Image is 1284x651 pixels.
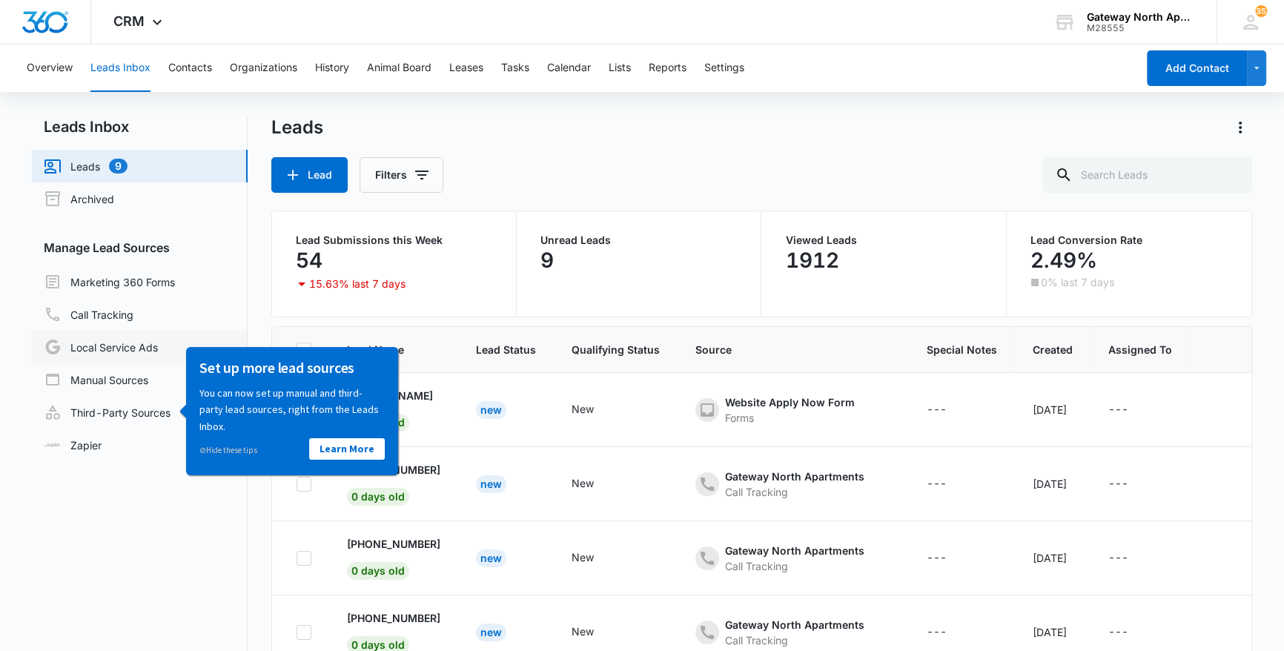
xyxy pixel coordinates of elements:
[540,248,554,272] p: 9
[44,403,171,421] a: Third-Party Sources
[1255,5,1267,17] div: notifications count
[367,44,431,92] button: Animal Board
[927,475,973,493] div: - - Select to Edit Field
[695,617,891,648] div: - - Select to Edit Field
[725,543,864,558] div: Gateway North Apartments
[547,44,591,92] button: Calendar
[347,488,409,506] span: 0 days old
[32,116,248,138] h2: Leads Inbox
[725,469,864,484] div: Gateway North Apartments
[725,410,855,426] div: Forms
[24,98,82,108] a: Hide these tips
[1030,235,1228,245] p: Lead Conversion Rate
[725,394,855,410] div: Website Apply Now Form
[315,44,349,92] button: History
[501,44,529,92] button: Tasks
[927,549,947,567] div: ---
[347,610,440,651] a: [PHONE_NUMBER]0 days old
[1255,5,1267,17] span: 35
[1108,475,1128,493] div: ---
[476,552,506,564] a: New
[1108,624,1128,641] div: ---
[927,342,997,357] span: Special Notes
[476,626,506,638] a: New
[1033,402,1073,417] div: [DATE]
[1147,50,1247,86] button: Add Contact
[1033,476,1073,492] div: [DATE]
[572,549,621,567] div: - - Select to Edit Field
[649,44,686,92] button: Reports
[44,305,133,323] a: Call Tracking
[572,549,594,565] div: New
[1108,342,1172,357] span: Assigned To
[44,157,128,175] a: Leads9
[271,157,348,193] button: Lead
[476,342,536,357] span: Lead Status
[476,624,506,641] div: New
[704,44,744,92] button: Settings
[572,624,621,641] div: - - Select to Edit Field
[927,401,947,419] div: ---
[347,536,440,577] a: [PHONE_NUMBER]0 days old
[32,239,248,257] h3: Manage Lead Sources
[27,44,73,92] button: Overview
[1033,550,1073,566] div: [DATE]
[927,624,947,641] div: ---
[24,11,210,30] h3: Set up more lead sources
[695,543,891,574] div: - - Select to Edit Field
[572,475,621,493] div: - - Select to Edit Field
[1033,624,1073,640] div: [DATE]
[1108,401,1128,419] div: ---
[347,610,440,626] p: [PHONE_NUMBER]
[113,13,145,29] span: CRM
[44,338,158,356] a: Local Service Ads
[695,394,881,426] div: - - Select to Edit Field
[296,248,322,272] p: 54
[609,44,631,92] button: Lists
[927,475,947,493] div: ---
[1108,549,1155,567] div: - - Select to Edit Field
[134,91,210,113] a: Learn More
[572,342,660,357] span: Qualifying Status
[785,248,838,272] p: 1912
[476,475,506,493] div: New
[1108,401,1155,419] div: - - Select to Edit Field
[296,235,492,245] p: Lead Submissions this Week
[1108,549,1128,567] div: ---
[360,157,443,193] button: Filters
[1087,23,1195,33] div: account id
[695,342,891,357] span: Source
[927,624,973,641] div: - - Select to Edit Field
[476,403,506,416] a: New
[230,44,297,92] button: Organizations
[540,235,737,245] p: Unread Leads
[927,401,973,419] div: - - Select to Edit Field
[476,401,506,419] div: New
[725,632,864,648] div: Call Tracking
[1087,11,1195,23] div: account name
[476,549,506,567] div: New
[309,279,406,289] p: 15.63% last 7 days
[1228,116,1252,139] button: Actions
[90,44,150,92] button: Leads Inbox
[1041,277,1114,288] p: 0% last 7 days
[476,477,506,490] a: New
[347,536,440,552] p: [PHONE_NUMBER]
[725,558,864,574] div: Call Tracking
[572,401,594,417] div: New
[572,401,621,419] div: - - Select to Edit Field
[44,273,175,291] a: Marketing 360 Forms
[44,371,148,389] a: Manual Sources
[572,624,594,639] div: New
[1030,248,1097,272] p: 2.49%
[927,549,973,567] div: - - Select to Edit Field
[1108,624,1155,641] div: - - Select to Edit Field
[725,484,864,500] div: Call Tracking
[24,98,31,108] span: ⊘
[44,437,102,453] a: Zapier
[695,469,891,500] div: - - Select to Edit Field
[24,38,210,87] p: You can now set up manual and third-party lead sources, right from the Leads Inbox.
[347,562,409,580] span: 0 days old
[271,116,323,139] h1: Leads
[347,462,440,503] a: [PHONE_NUMBER]0 days old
